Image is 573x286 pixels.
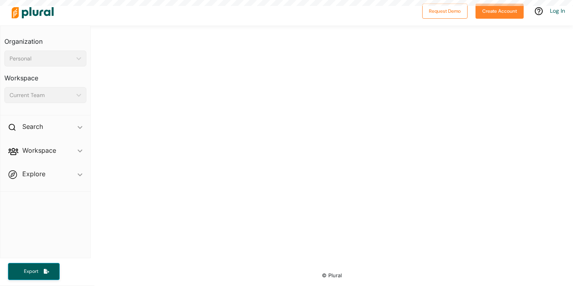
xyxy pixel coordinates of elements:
span: Export [18,268,44,275]
a: Create Account [476,6,524,15]
h2: Search [22,122,43,131]
a: Request Demo [422,6,468,15]
a: Log In [550,7,565,14]
h3: Workspace [4,66,86,84]
button: Export [8,263,60,280]
button: Request Demo [422,4,468,19]
small: © Plural [322,272,342,278]
button: Create Account [476,4,524,19]
div: Current Team [10,91,73,99]
div: Personal [10,54,73,63]
h3: Organization [4,30,86,47]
